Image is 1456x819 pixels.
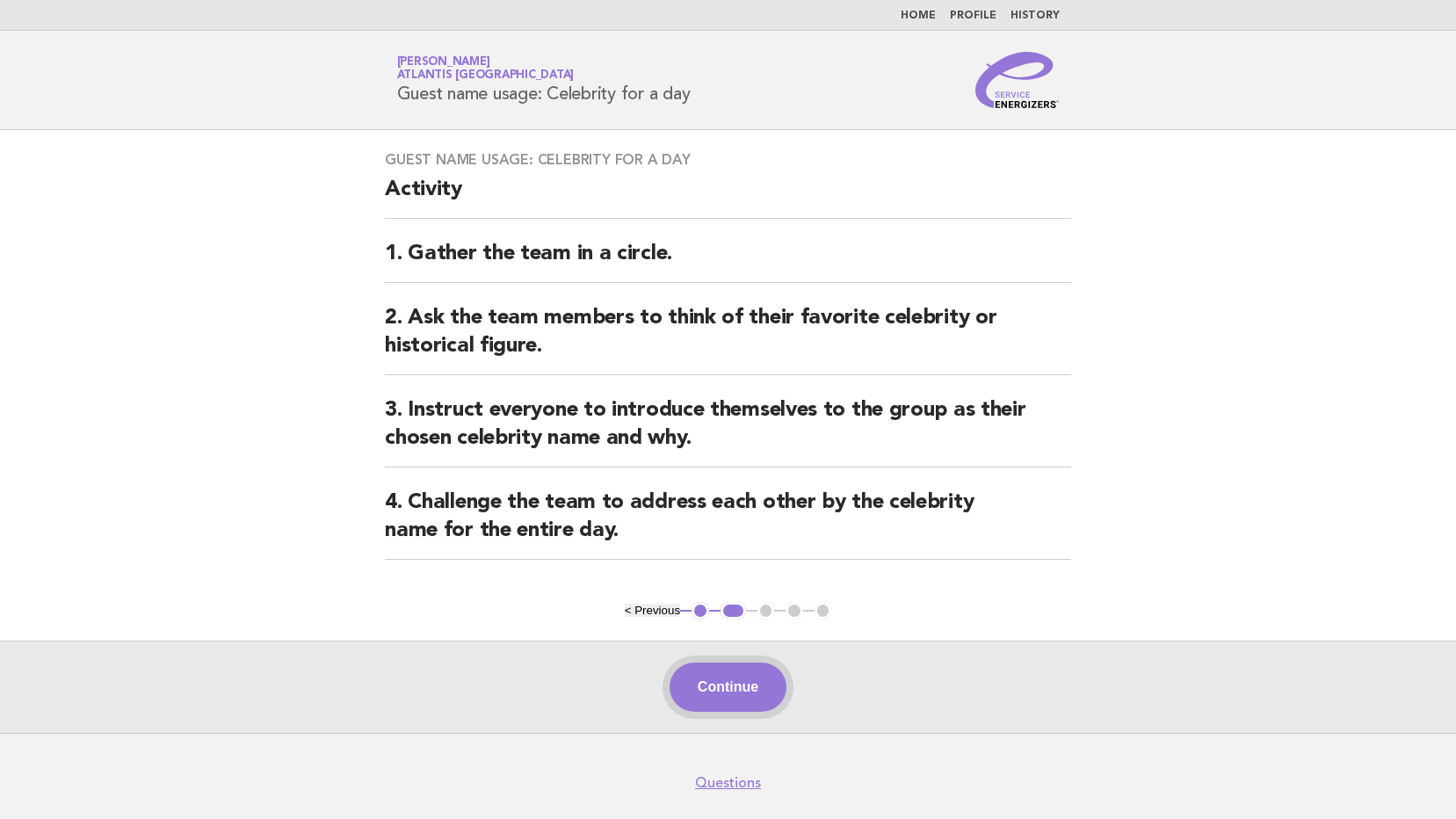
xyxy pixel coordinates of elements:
[721,602,746,620] button: 2
[692,602,709,620] button: 1
[695,774,761,792] a: Questions
[385,396,1071,467] h2: 3. Instruct everyone to introduce themselves to the group as their chosen celebrity name and why.
[385,489,1071,560] h2: 4. Challenge the team to address each other by the celebrity name for the entire day.
[901,11,936,21] a: Home
[397,57,691,103] h1: Guest name usage: Celebrity for a day
[975,52,1060,108] img: Service Energizers
[385,176,1071,219] h2: Activity
[397,70,575,82] span: Atlantis [GEOGRAPHIC_DATA]
[950,11,996,21] a: Profile
[397,56,575,81] a: [PERSON_NAME]Atlantis [GEOGRAPHIC_DATA]
[1011,11,1060,21] a: History
[385,151,1071,169] h3: Guest name usage: Celebrity for a day
[670,663,786,712] button: Continue
[385,240,1071,283] h2: 1. Gather the team in a circle.
[625,604,680,617] button: < Previous
[385,304,1071,375] h2: 2. Ask the team members to think of their favorite celebrity or historical figure.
